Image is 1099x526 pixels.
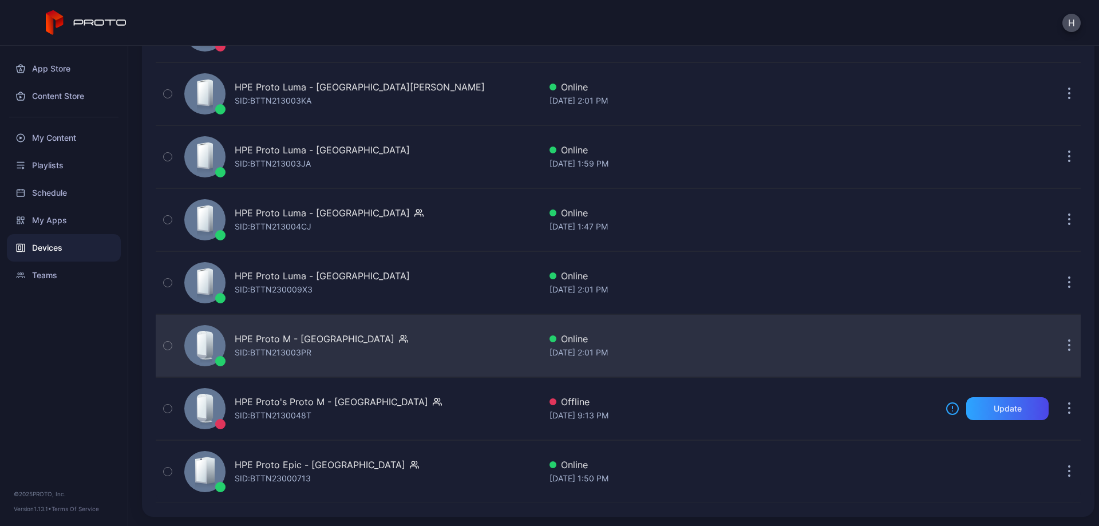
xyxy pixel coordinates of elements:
a: Devices [7,234,121,262]
a: Teams [7,262,121,289]
div: HPE Proto Luma - [GEOGRAPHIC_DATA][PERSON_NAME] [235,80,485,94]
div: Online [549,269,936,283]
div: Online [549,458,936,472]
div: Online [549,332,936,346]
div: HPE Proto Luma - [GEOGRAPHIC_DATA] [235,206,410,220]
a: Terms Of Service [52,505,99,512]
span: Version 1.13.1 • [14,505,52,512]
div: SID: BTTN230009X3 [235,283,313,296]
a: Schedule [7,179,121,207]
a: Playlists [7,152,121,179]
a: Content Store [7,82,121,110]
div: SID: BTTN2130048T [235,409,311,422]
div: Offline [549,395,936,409]
div: HPE Proto M - [GEOGRAPHIC_DATA] [235,332,394,346]
div: HPE Proto Luma - [GEOGRAPHIC_DATA] [235,269,410,283]
div: HPE Proto's Proto M - [GEOGRAPHIC_DATA] [235,395,428,409]
div: © 2025 PROTO, Inc. [14,489,114,499]
a: My Apps [7,207,121,234]
div: SID: BTTN213003JA [235,157,311,171]
div: Online [549,80,936,94]
a: App Store [7,55,121,82]
div: [DATE] 9:13 PM [549,409,936,422]
div: [DATE] 1:47 PM [549,220,936,234]
div: SID: BTTN213003KA [235,94,311,108]
div: [DATE] 2:01 PM [549,346,936,359]
div: HPE Proto Luma - [GEOGRAPHIC_DATA] [235,143,410,157]
div: HPE Proto Epic - [GEOGRAPHIC_DATA] [235,458,405,472]
div: [DATE] 2:01 PM [549,94,936,108]
div: [DATE] 1:50 PM [549,472,936,485]
div: SID: BTTN213003PR [235,346,311,359]
button: H [1062,14,1081,32]
div: [DATE] 2:01 PM [549,283,936,296]
a: My Content [7,124,121,152]
button: Update [966,397,1049,420]
div: [DATE] 1:59 PM [549,157,936,171]
div: Online [549,143,936,157]
div: Update [994,404,1022,413]
div: Online [549,206,936,220]
div: SID: BTTN213004CJ [235,220,311,234]
div: SID: BTTN23000713 [235,472,311,485]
